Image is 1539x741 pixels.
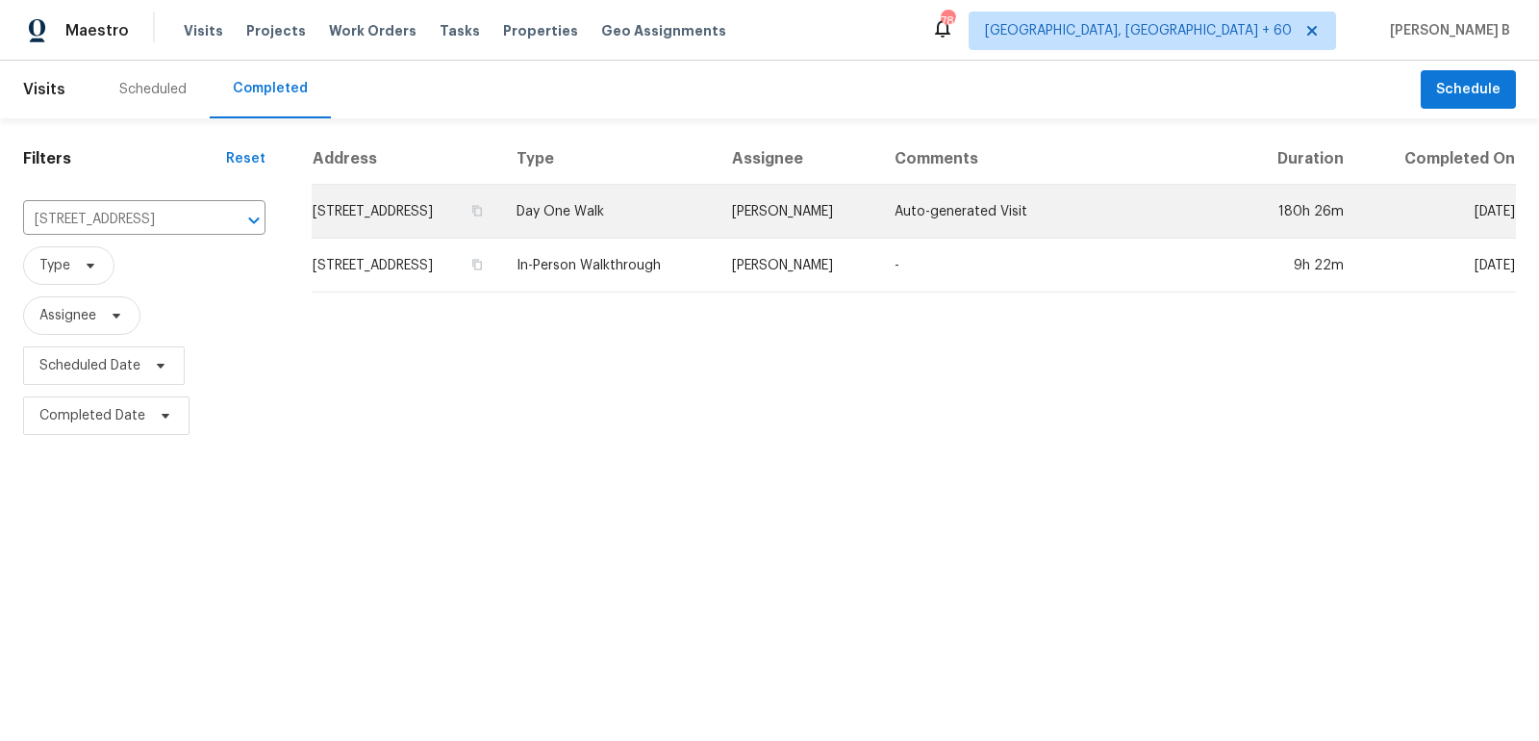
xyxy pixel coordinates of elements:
[65,21,129,40] span: Maestro
[468,256,486,273] button: Copy Address
[312,134,501,185] th: Address
[39,256,70,275] span: Type
[184,21,223,40] span: Visits
[23,149,226,168] h1: Filters
[39,356,140,375] span: Scheduled Date
[468,202,486,219] button: Copy Address
[503,21,578,40] span: Properties
[23,68,65,111] span: Visits
[501,185,717,239] td: Day One Walk
[240,207,267,234] button: Open
[717,185,879,239] td: [PERSON_NAME]
[879,134,1241,185] th: Comments
[312,239,501,293] td: [STREET_ADDRESS]
[23,205,212,235] input: Search for an address...
[1240,239,1359,293] td: 9h 22m
[233,79,308,98] div: Completed
[1359,239,1516,293] td: [DATE]
[501,134,717,185] th: Type
[119,80,187,99] div: Scheduled
[39,406,145,425] span: Completed Date
[879,239,1241,293] td: -
[1436,78,1501,102] span: Schedule
[1240,134,1359,185] th: Duration
[312,185,501,239] td: [STREET_ADDRESS]
[501,239,717,293] td: In-Person Walkthrough
[329,21,416,40] span: Work Orders
[1382,21,1510,40] span: [PERSON_NAME] B
[985,21,1292,40] span: [GEOGRAPHIC_DATA], [GEOGRAPHIC_DATA] + 60
[1359,185,1516,239] td: [DATE]
[601,21,726,40] span: Geo Assignments
[941,12,954,31] div: 786
[246,21,306,40] span: Projects
[1240,185,1359,239] td: 180h 26m
[440,24,480,38] span: Tasks
[1359,134,1516,185] th: Completed On
[717,239,879,293] td: [PERSON_NAME]
[879,185,1241,239] td: Auto-generated Visit
[226,149,265,168] div: Reset
[1421,70,1516,110] button: Schedule
[39,306,96,325] span: Assignee
[717,134,879,185] th: Assignee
